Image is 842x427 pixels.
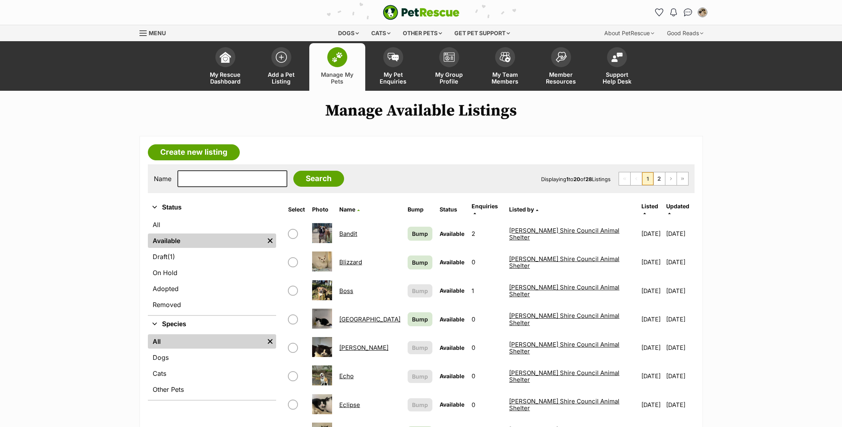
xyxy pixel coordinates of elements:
span: Available [440,287,464,294]
a: My Rescue Dashboard [197,43,253,91]
a: Blizzard [339,258,362,266]
td: [DATE] [666,334,693,361]
a: Boss [339,287,353,295]
td: 2 [468,220,505,247]
a: Echo [339,372,354,380]
a: All [148,334,265,349]
button: My account [696,6,709,19]
th: Bump [404,200,436,219]
span: Available [440,344,464,351]
span: Member Resources [543,71,579,85]
a: Manage My Pets [309,43,365,91]
label: Name [154,175,171,182]
span: Bump [412,372,428,381]
a: Name [339,206,360,213]
a: My Team Members [477,43,533,91]
div: Dogs [332,25,364,41]
a: Available [148,233,265,248]
div: Status [148,216,277,315]
td: 0 [468,362,505,390]
a: [PERSON_NAME] Shire Council Animal Shelter [509,255,619,269]
td: 0 [468,334,505,361]
td: [DATE] [666,248,693,276]
div: Get pet support [449,25,516,41]
td: [DATE] [638,305,666,333]
a: Other Pets [148,382,277,397]
img: chat-41dd97257d64d25036548639549fe6c8038ab92f7586957e7f3b1b290dea8141.svg [684,8,692,16]
img: team-members-icon-5396bd8760b3fe7c0b43da4ab00e1e3bb1a5d9ba89233759b79545d2d3fc5d0d.svg [500,52,511,62]
img: notifications-46538b983faf8c2785f20acdc204bb7945ddae34d4c08c2a6579f10ce5e182be.svg [670,8,677,16]
td: [DATE] [666,220,693,247]
td: 1 [468,277,505,305]
span: Available [440,230,464,237]
td: [DATE] [638,391,666,419]
img: Sutherland Shire Council Animal Shelter profile pic [699,8,707,16]
a: Member Resources [533,43,589,91]
td: [DATE] [638,220,666,247]
td: [DATE] [666,277,693,305]
img: logo-e224e6f780fb5917bec1dbf3a21bbac754714ae5b6737aabdf751b685950b380.svg [383,5,460,20]
div: Cats [366,25,396,41]
button: Bump [408,284,432,297]
button: Bump [408,370,432,383]
a: Eclipse [339,401,360,409]
a: PetRescue [383,5,460,20]
div: About PetRescue [599,25,660,41]
a: All [148,217,277,232]
a: [PERSON_NAME] Shire Council Animal Shelter [509,397,619,412]
strong: 1 [566,176,569,182]
button: Bump [408,398,432,411]
span: First page [619,172,630,185]
td: 0 [468,391,505,419]
span: My Team Members [487,71,523,85]
span: Listed by [509,206,534,213]
a: [PERSON_NAME] Shire Council Animal Shelter [509,341,619,355]
a: Remove filter [264,334,276,349]
button: Bump [408,341,432,354]
a: [PERSON_NAME] Shire Council Animal Shelter [509,283,619,298]
a: Updated [666,203,689,216]
a: Removed [148,297,277,312]
button: Status [148,202,277,213]
td: 0 [468,248,505,276]
a: Draft [148,249,277,264]
span: Available [440,316,464,323]
span: Manage My Pets [319,71,355,85]
a: Conversations [682,6,695,19]
a: Create new listing [148,144,240,160]
a: Bump [408,227,432,241]
span: Updated [666,203,689,210]
a: On Hold [148,265,277,280]
a: Page 2 [654,172,665,185]
a: Add a Pet Listing [253,43,309,91]
td: [DATE] [666,362,693,390]
a: Support Help Desk [589,43,645,91]
a: Bump [408,312,432,326]
a: [PERSON_NAME] Shire Council Animal Shelter [509,312,619,326]
td: [DATE] [638,248,666,276]
img: pet-enquiries-icon-7e3ad2cf08bfb03b45e93fb7055b45f3efa6380592205ae92323e6603595dc1f.svg [388,53,399,62]
strong: 28 [585,176,592,182]
span: Support Help Desk [599,71,635,85]
span: Available [440,259,464,265]
span: Menu [149,30,166,36]
a: Cats [148,366,277,381]
span: My Group Profile [431,71,467,85]
img: manage-my-pets-icon-02211641906a0b7f246fdf0571729dbe1e7629f14944591b6c1af311fb30b64b.svg [332,52,343,62]
a: Listed by [509,206,538,213]
td: [DATE] [638,277,666,305]
span: Name [339,206,355,213]
a: Bump [408,255,432,269]
a: [PERSON_NAME] Shire Council Animal Shelter [509,369,619,383]
a: Bandit [339,230,357,237]
span: Bump [412,287,428,295]
span: Bump [412,343,428,352]
span: My Rescue Dashboard [207,71,243,85]
strong: 20 [573,176,580,182]
span: translation missing: en.admin.listings.index.attributes.enquiries [472,203,498,210]
td: [DATE] [638,334,666,361]
span: Displaying to of Listings [541,176,611,182]
a: My Pet Enquiries [365,43,421,91]
div: Species [148,333,277,400]
span: My Pet Enquiries [375,71,411,85]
